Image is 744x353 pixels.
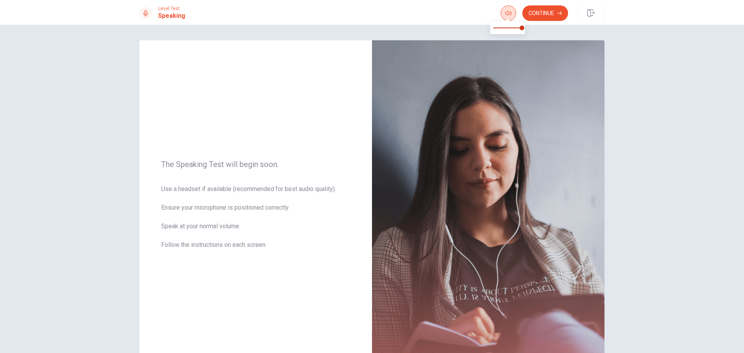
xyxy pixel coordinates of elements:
[158,6,185,11] span: Level Test
[158,11,185,21] h1: Speaking
[522,5,568,21] button: Continue
[161,184,350,259] span: Use a headset if available (recommended for best audio quality). Ensure your microphone is positi...
[161,160,350,169] span: The Speaking Test will begin soon.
